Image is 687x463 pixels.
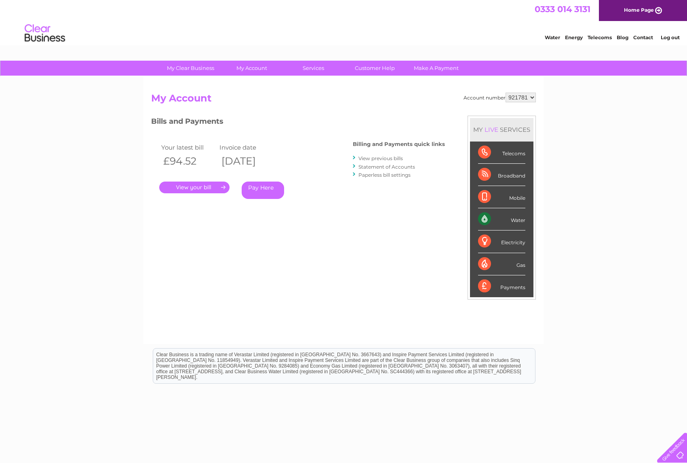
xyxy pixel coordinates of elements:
a: Telecoms [588,34,612,40]
a: Blog [617,34,628,40]
img: logo.png [24,21,65,46]
div: Telecoms [478,142,525,164]
a: Make A Payment [403,61,470,76]
div: LIVE [483,126,500,133]
a: Energy [565,34,583,40]
a: Log out [661,34,680,40]
div: Clear Business is a trading name of Verastar Limited (registered in [GEOGRAPHIC_DATA] No. 3667643... [153,4,535,39]
a: Paperless bill settings [358,172,411,178]
th: £94.52 [159,153,217,169]
a: Contact [633,34,653,40]
div: Broadband [478,164,525,186]
div: Payments [478,275,525,297]
a: Pay Here [242,182,284,199]
a: Statement of Accounts [358,164,415,170]
h3: Bills and Payments [151,116,445,130]
a: My Account [219,61,285,76]
a: View previous bills [358,155,403,161]
div: Mobile [478,186,525,208]
a: Services [280,61,347,76]
a: . [159,182,230,193]
a: Water [545,34,560,40]
a: Customer Help [341,61,408,76]
td: Invoice date [217,142,276,153]
a: 0333 014 3131 [535,4,590,14]
td: Your latest bill [159,142,217,153]
div: MY SERVICES [470,118,533,141]
a: My Clear Business [157,61,224,76]
div: Account number [464,93,536,102]
th: [DATE] [217,153,276,169]
h2: My Account [151,93,536,108]
div: Gas [478,253,525,275]
div: Water [478,208,525,230]
h4: Billing and Payments quick links [353,141,445,147]
div: Electricity [478,230,525,253]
